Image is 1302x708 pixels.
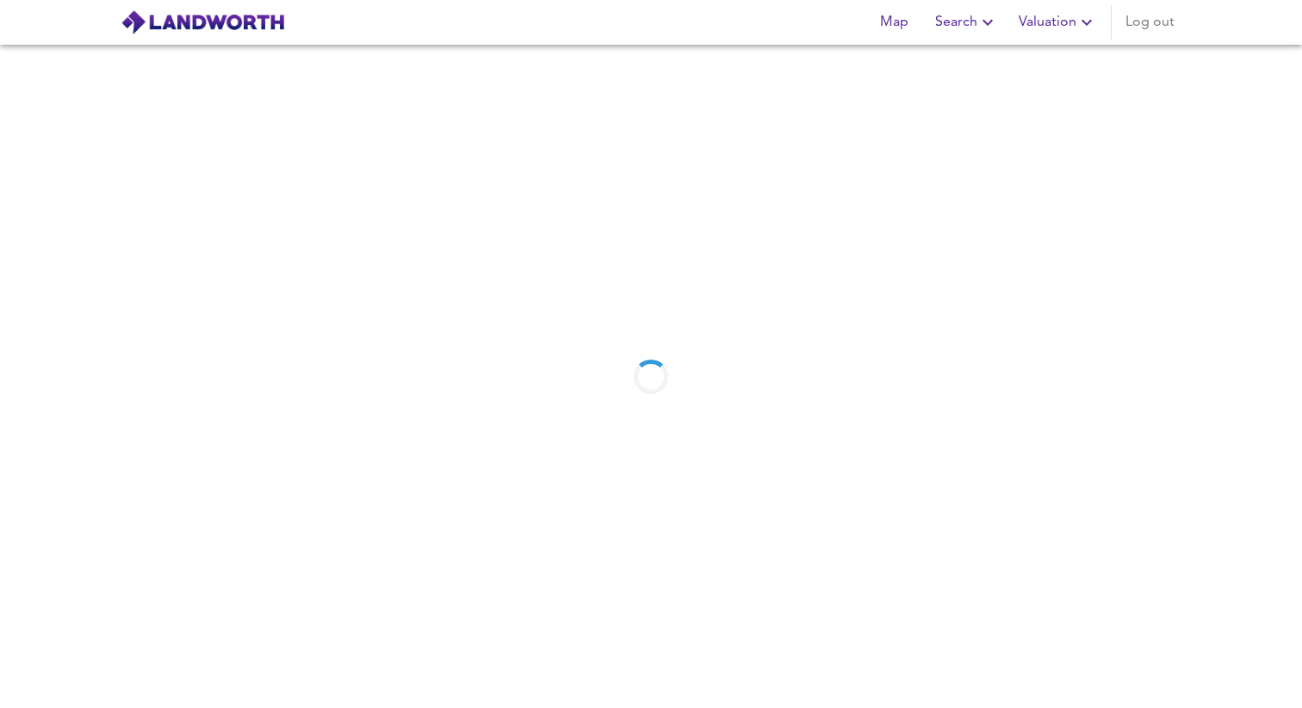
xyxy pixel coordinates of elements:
[866,5,921,40] button: Map
[1012,5,1104,40] button: Valuation
[121,9,285,35] img: logo
[873,10,914,34] span: Map
[1019,10,1097,34] span: Valuation
[928,5,1005,40] button: Search
[1119,5,1181,40] button: Log out
[935,10,998,34] span: Search
[1125,10,1175,34] span: Log out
